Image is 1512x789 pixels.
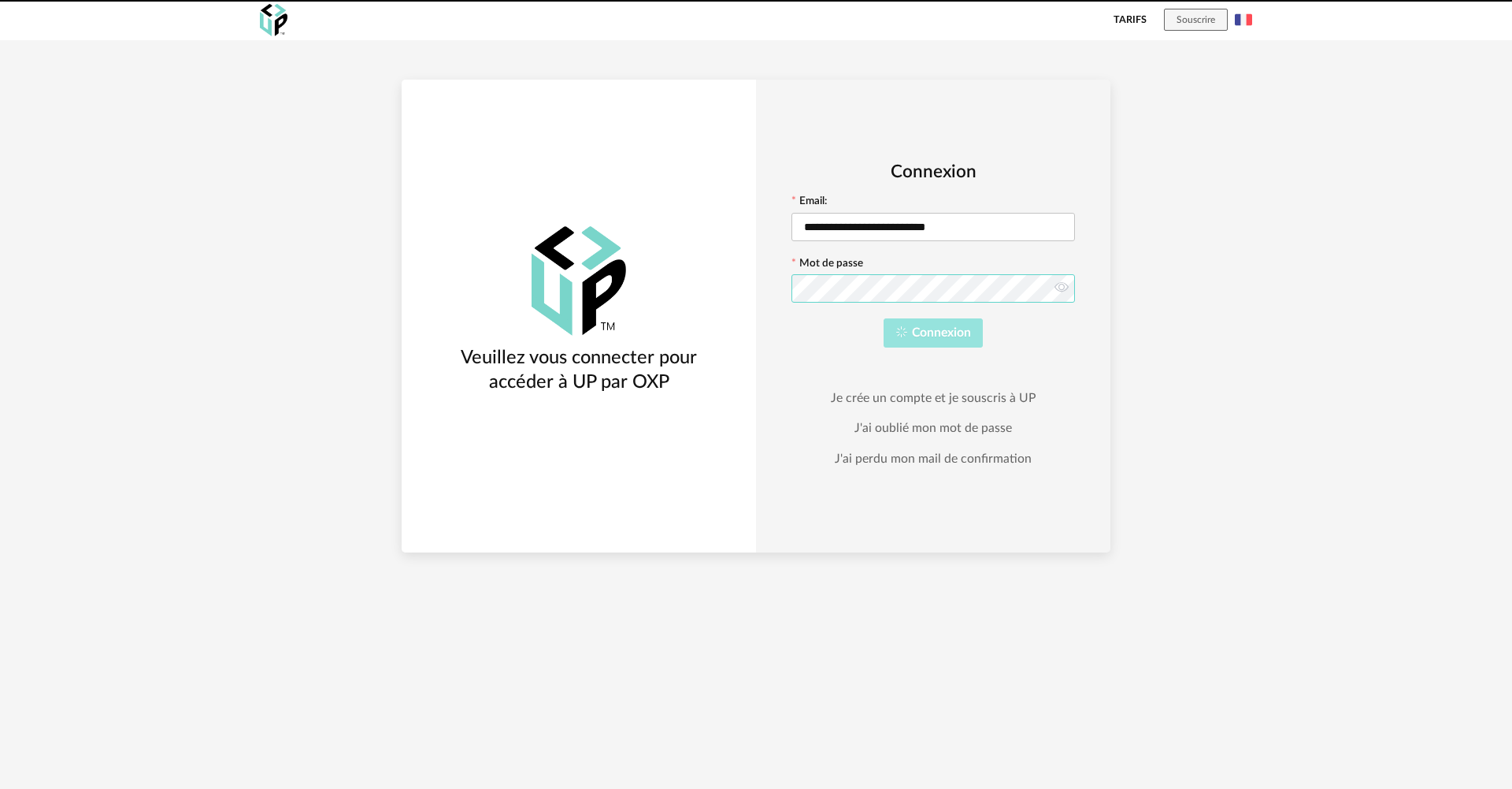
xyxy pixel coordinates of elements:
[791,161,1075,184] h2: Connexion
[1235,11,1252,28] img: fr
[854,420,1012,436] a: J'ai oublié mon mot de passe
[791,259,863,273] label: Mot de passe
[1177,15,1215,24] span: Souscrire
[532,226,626,336] img: OXP
[831,390,1036,406] a: Je crée un compte et je souscris à UP
[430,346,728,394] h3: Veuillez vous connecter pour accéder à UP par OXP
[260,4,287,36] img: OXP
[791,196,827,210] label: Email:
[835,451,1032,467] a: J'ai perdu mon mail de confirmation
[1164,9,1228,31] button: Souscrire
